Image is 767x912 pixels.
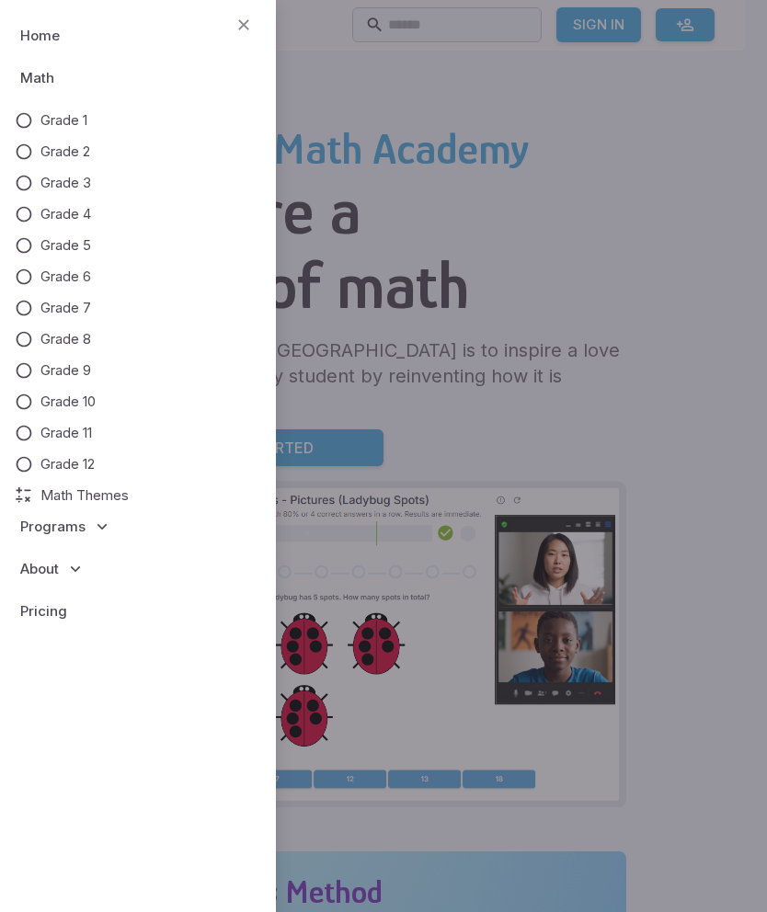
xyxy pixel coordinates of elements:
[15,360,261,381] a: Grade 9
[40,454,95,474] span: Grade 12
[15,298,261,318] a: Grade 7
[40,142,90,162] span: Grade 2
[15,204,261,224] a: Grade 4
[40,110,87,131] span: Grade 1
[40,329,91,349] span: Grade 8
[20,559,59,579] span: About
[40,235,91,256] span: Grade 5
[15,173,261,193] a: Grade 3
[40,267,91,287] span: Grade 6
[15,590,261,633] a: Pricing
[15,329,261,349] a: Grade 8
[15,485,261,506] a: Math Themes
[40,423,92,443] span: Grade 11
[40,392,96,412] span: Grade 10
[15,267,261,287] a: Grade 6
[15,454,261,474] a: Grade 12
[15,423,261,443] a: Grade 11
[15,15,261,57] a: Home
[40,298,91,318] span: Grade 7
[20,517,86,537] span: Programs
[20,68,54,88] span: Math
[40,204,91,224] span: Grade 4
[15,110,261,131] a: Grade 1
[15,392,261,412] a: Grade 10
[40,485,129,506] span: Math Themes
[40,173,91,193] span: Grade 3
[40,360,91,381] span: Grade 9
[15,142,261,162] a: Grade 2
[15,235,261,256] a: Grade 5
